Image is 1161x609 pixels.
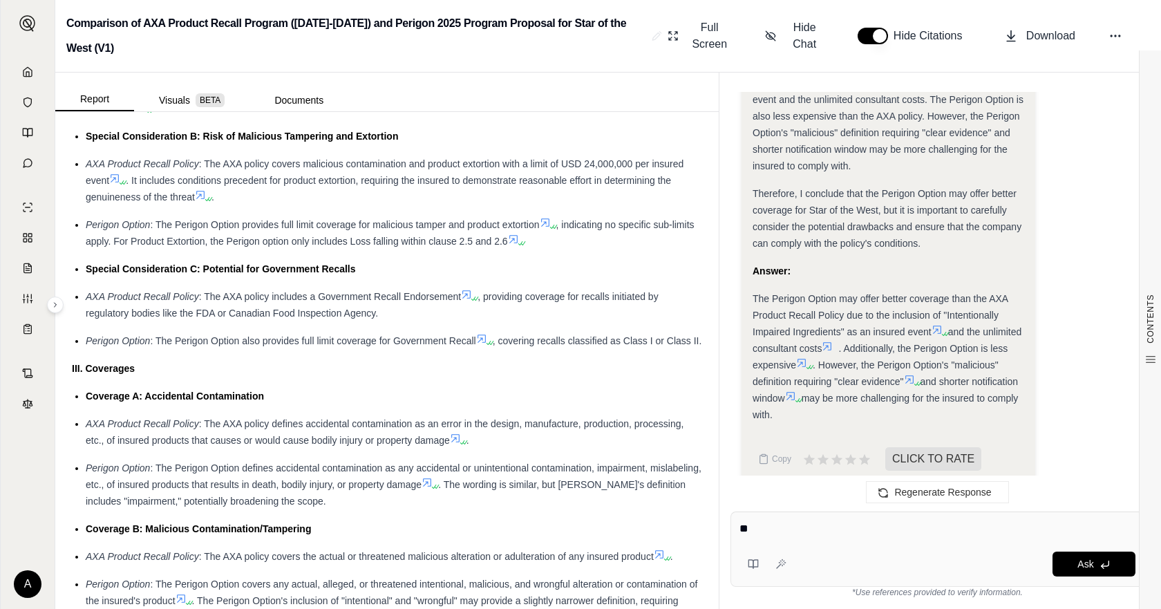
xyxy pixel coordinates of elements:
span: and the unlimited consultant costs [753,326,1021,354]
span: Regenerate Response [894,487,991,498]
span: AXA Product Recall Policy [86,291,199,302]
span: BETA [196,93,225,107]
span: Special Consideration B: Risk of Malicious Tampering and Extortion [86,131,398,142]
button: Documents [249,89,348,111]
button: Download [999,22,1081,50]
span: The Perigon Option may offer better coverage than the AXA Product Recall Policy due to the inclus... [753,293,1008,337]
span: . It includes conditions precedent for product extortion, requiring the insured to demonstrate re... [86,175,671,203]
button: Copy [753,445,797,473]
a: Chat [9,149,46,177]
span: : The Perigon Option provides full limit coverage for malicious tamper and product extortion [150,219,539,230]
span: . [466,435,469,446]
h2: Comparison of AXA Product Recall Program ([DATE]-[DATE]) and Perigon 2025 Program Proposal for St... [66,11,646,61]
button: Expand sidebar [14,10,41,37]
strong: Answer: [753,265,791,277]
span: and shorter notification window [753,376,1018,404]
img: Expand sidebar [19,15,36,32]
strong: III. Coverages [72,363,135,374]
span: . However, the Perigon Option's "malicious" definition requiring "clear evidence" [753,359,999,387]
span: , covering recalls classified as Class I or Class II. [493,335,702,346]
span: Perigon Option [86,462,150,474]
span: , indicating no specific sub-limits apply. For Product Extortion, the Perigon option only include... [86,219,695,247]
span: : The AXA policy covers the actual or threatened malicious alteration or adulteration of any insu... [199,551,654,562]
button: Regenerate Response [866,481,1008,503]
button: Visuals [134,89,249,111]
span: Hide Chat [785,19,824,53]
a: Coverage Table [9,315,46,343]
button: Hide Chat [759,14,829,58]
span: . [211,191,214,203]
span: Ask [1077,559,1093,570]
span: Special Consideration C: Potential for Government Recalls [86,263,356,274]
span: Coverage A: Accidental Contamination [86,391,264,402]
a: Single Policy [9,194,46,221]
span: Perigon Option [86,579,150,590]
span: CLICK TO RATE [885,447,981,471]
div: *Use references provided to verify information. [730,587,1144,598]
span: Full Screen [687,19,732,53]
span: Perigon Option [86,335,150,346]
span: AXA Product Recall Policy [86,418,199,429]
span: : The AXA policy includes a Government Recall Endorsement [199,291,462,302]
span: . The wording is similar, but [PERSON_NAME]'s definition includes "impairment," potentially broad... [86,479,686,507]
span: Copy [772,453,791,465]
span: may be more challenging for the insured to comply with. [753,393,1018,420]
span: Hide Citations [894,28,971,44]
span: . [670,551,673,562]
span: AXA Product Recall Policy [86,158,199,169]
span: CONTENTS [1145,294,1156,344]
span: : The Perigon Option defines accidental contamination as any accidental or unintentional contamin... [86,462,701,490]
span: : The AXA policy defines accidental contamination as an error in the design, manufacture, product... [86,418,683,446]
a: Documents Vault [9,88,46,116]
span: AXA Product Recall Policy [86,551,199,562]
div: A [14,570,41,598]
a: Prompt Library [9,119,46,147]
span: Based on my analysis, the Perigon Option appears to offer broader coverage than the AXA policy, p... [753,44,1023,171]
span: Perigon Option [86,219,150,230]
a: Custom Report [9,285,46,312]
a: Home [9,58,46,86]
span: . Additionally, the Perigon Option is less expensive [753,343,1008,371]
span: : The AXA policy covers malicious contamination and product extortion with a limit of USD 24,000,... [86,158,683,186]
span: , providing coverage for recalls initiated by regulatory bodies like the FDA or Canadian Food Ins... [86,291,659,319]
a: Policy Comparisons [9,224,46,252]
span: : The Perigon Option covers any actual, alleged, or threatened intentional, malicious, and wrongf... [86,579,697,606]
a: Claim Coverage [9,254,46,282]
button: Expand sidebar [47,297,64,313]
button: Report [55,88,134,111]
button: Full Screen [662,14,738,58]
span: Coverage B: Malicious Contamination/Tampering [86,523,311,534]
span: Download [1026,28,1075,44]
span: Therefore, I conclude that the Perigon Option may offer better coverage for Star of the West, but... [753,188,1021,249]
span: : The Perigon Option also provides full limit coverage for Government Recall [150,335,475,346]
span: , implying that the covered products are defined in the application. It also allows for newly int... [86,70,697,114]
a: Legal Search Engine [9,390,46,418]
a: Contract Analysis [9,359,46,387]
button: Ask [1053,552,1135,577]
